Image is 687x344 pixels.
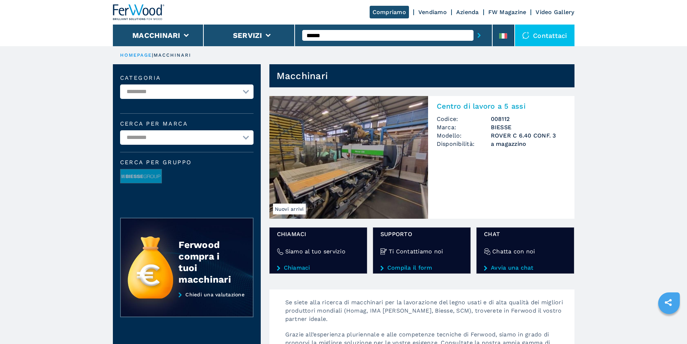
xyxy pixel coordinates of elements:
div: Contattaci [515,25,574,46]
a: HOMEPAGE [120,52,152,58]
h4: Ti Contattiamo noi [389,247,443,256]
span: Disponibilità: [437,140,491,148]
h4: Chatta con noi [492,247,535,256]
h4: Siamo al tuo servizio [285,247,345,256]
button: Servizi [233,31,262,40]
a: Chiedi una valutazione [120,292,254,318]
h1: Macchinari [277,70,328,82]
img: Ti Contattiamo noi [380,248,387,255]
span: Codice: [437,115,491,123]
a: Centro di lavoro a 5 assi BIESSE ROVER C 6.40 CONF. 3Nuovi arriviCentro di lavoro a 5 assiCodice:... [269,96,574,219]
button: submit-button [474,27,485,44]
a: FW Magazine [488,9,527,16]
a: Azienda [456,9,479,16]
span: Supporto [380,230,463,238]
a: Compriamo [370,6,409,18]
span: Cerca per Gruppo [120,160,254,165]
span: a magazzino [491,140,566,148]
img: image [120,169,162,184]
span: Marca: [437,123,491,131]
img: Ferwood [113,4,165,20]
h3: 008112 [491,115,566,123]
span: Nuovi arrivi [273,204,306,214]
img: Centro di lavoro a 5 assi BIESSE ROVER C 6.40 CONF. 3 [269,96,428,219]
p: Se siete alla ricerca di macchinari per la lavorazione del legno usati e di alta qualità dei migl... [278,298,574,330]
img: Contattaci [522,32,529,39]
iframe: Chat [656,312,682,339]
h3: ROVER C 6.40 CONF. 3 [491,131,566,140]
label: Categoria [120,75,254,81]
a: Avvia una chat [484,265,567,271]
span: Chiamaci [277,230,360,238]
span: Modello: [437,131,491,140]
span: | [152,52,153,58]
label: Cerca per marca [120,121,254,127]
a: Compila il form [380,265,463,271]
h2: Centro di lavoro a 5 assi [437,102,566,110]
img: Chatta con noi [484,248,490,255]
img: Siamo al tuo servizio [277,248,283,255]
a: sharethis [659,293,677,312]
div: Ferwood compra i tuoi macchinari [179,239,238,285]
p: macchinari [154,52,191,58]
a: Chiamaci [277,265,360,271]
span: chat [484,230,567,238]
h3: BIESSE [491,123,566,131]
a: Video Gallery [536,9,574,16]
a: Vendiamo [418,9,447,16]
button: Macchinari [132,31,180,40]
